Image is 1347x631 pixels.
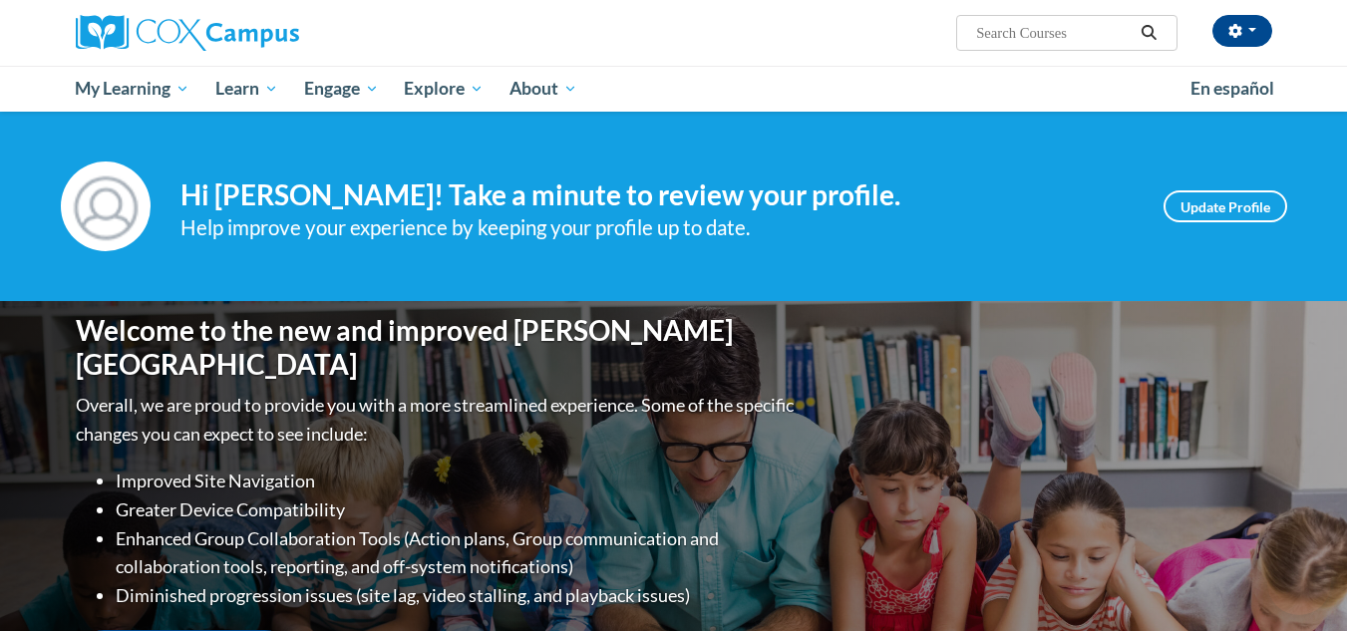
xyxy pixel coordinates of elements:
a: Learn [202,66,291,112]
a: En español [1178,68,1287,110]
li: Enhanced Group Collaboration Tools (Action plans, Group communication and collaboration tools, re... [116,524,799,582]
div: Help improve your experience by keeping your profile up to date. [180,211,1134,244]
li: Improved Site Navigation [116,467,799,495]
img: Cox Campus [76,15,299,51]
a: Update Profile [1164,190,1287,222]
li: Greater Device Compatibility [116,495,799,524]
button: Account Settings [1212,15,1272,47]
iframe: Button to launch messaging window [1267,551,1331,615]
span: About [509,77,577,101]
img: Profile Image [61,161,151,251]
button: Search [1134,21,1164,45]
a: Engage [291,66,392,112]
li: Diminished progression issues (site lag, video stalling, and playback issues) [116,581,799,610]
div: Main menu [46,66,1302,112]
span: En español [1190,78,1274,99]
a: About [497,66,590,112]
h1: Welcome to the new and improved [PERSON_NAME][GEOGRAPHIC_DATA] [76,314,799,381]
input: Search Courses [974,21,1134,45]
h4: Hi [PERSON_NAME]! Take a minute to review your profile. [180,178,1134,212]
p: Overall, we are proud to provide you with a more streamlined experience. Some of the specific cha... [76,391,799,449]
span: My Learning [75,77,189,101]
span: Engage [304,77,379,101]
span: Explore [404,77,484,101]
a: My Learning [63,66,203,112]
span: Learn [215,77,278,101]
a: Explore [391,66,497,112]
a: Cox Campus [76,15,455,51]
